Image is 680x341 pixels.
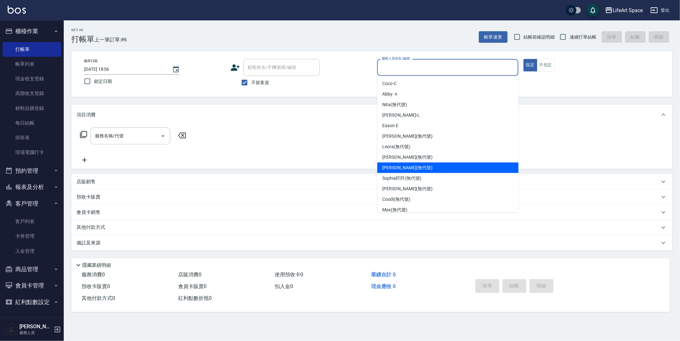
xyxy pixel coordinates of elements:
[77,209,100,216] p: 會員卡銷售
[178,272,201,278] span: 店販消費 0
[648,4,672,16] button: 登出
[382,112,420,119] span: [PERSON_NAME] -L
[84,59,98,63] label: 帳單日期
[158,131,168,141] button: Open
[71,220,672,235] div: 其他付款方式
[3,179,61,195] button: 報表及分析
[3,42,61,57] a: 打帳單
[275,272,303,278] span: 使用預收卡 0
[71,189,672,205] div: 預收卡販賣
[77,112,96,118] p: 項目消費
[3,261,61,278] button: 商品管理
[3,23,61,40] button: 櫃檯作業
[71,205,672,220] div: 會員卡銷售
[382,196,410,203] span: Coodi (無代號)
[178,295,212,301] span: 紅利點數折抵 0
[77,224,108,231] p: 其他付款方式
[613,6,643,14] div: LifeArt Space
[479,31,508,43] button: 帳單速查
[71,28,94,32] h2: Key In
[71,174,672,189] div: 店販銷售
[382,56,410,61] label: 服務人員姓名/編號
[3,244,61,258] a: 入金管理
[382,164,433,171] span: [PERSON_NAME] (無代號)
[382,207,407,213] span: Max (無代號)
[8,6,26,14] img: Logo
[77,194,100,200] p: 預收卡販賣
[71,105,672,125] div: 項目消費
[82,262,111,269] p: 隱藏業績明細
[19,323,52,330] h5: [PERSON_NAME]
[82,272,105,278] span: 服務消費 0
[71,35,94,44] h3: 打帳單
[382,154,433,161] span: [PERSON_NAME] (無代號)
[537,59,555,71] button: 不指定
[251,79,269,86] span: 不留客資
[84,64,166,75] input: YYYY/MM/DD hh:mm
[570,34,596,40] span: 連續打單結帳
[3,71,61,86] a: 現金收支登錄
[3,101,61,116] a: 材料自購登錄
[523,59,537,71] button: 指定
[382,91,398,98] span: Abby -Ａ
[382,175,421,182] span: Sophia阡阡 (無代號)
[77,178,96,185] p: 店販銷售
[3,294,61,310] button: 紅利點數設定
[3,145,61,160] a: 現場電腦打卡
[71,235,672,250] div: 備註及來源
[3,214,61,229] a: 客戶列表
[3,57,61,71] a: 帳單列表
[382,122,398,129] span: Eason -E
[77,240,100,246] p: 備註及來源
[3,86,61,101] a: 高階收支登錄
[3,116,61,130] a: 每日結帳
[82,295,115,301] span: 其他付款方式 0
[5,323,18,336] img: Person
[3,163,61,179] button: 預約管理
[178,283,207,289] span: 會員卡販賣 0
[3,195,61,212] button: 客戶管理
[382,133,433,140] span: [PERSON_NAME] (無代號)
[94,78,112,85] span: 鎖定日期
[275,283,293,289] span: 扣入金 0
[168,62,184,77] button: Choose date, selected date is 2025-08-11
[3,277,61,294] button: 會員卡管理
[3,130,61,145] a: 排班表
[382,101,407,108] span: Nita (無代號)
[3,229,61,243] a: 卡券管理
[371,283,396,289] span: 現金應收 0
[382,80,397,87] span: Coco -C
[82,283,110,289] span: 預收卡販賣 0
[371,272,396,278] span: 業績合計 0
[587,4,599,17] button: save
[94,36,127,44] span: 上一筆訂單:#6
[524,34,555,40] span: 結帳前確認明細
[19,330,52,336] p: 服務人員
[603,4,645,17] button: LifeArt Space
[382,185,433,192] span: [PERSON_NAME] (無代號)
[382,143,410,150] span: Leora (無代號)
